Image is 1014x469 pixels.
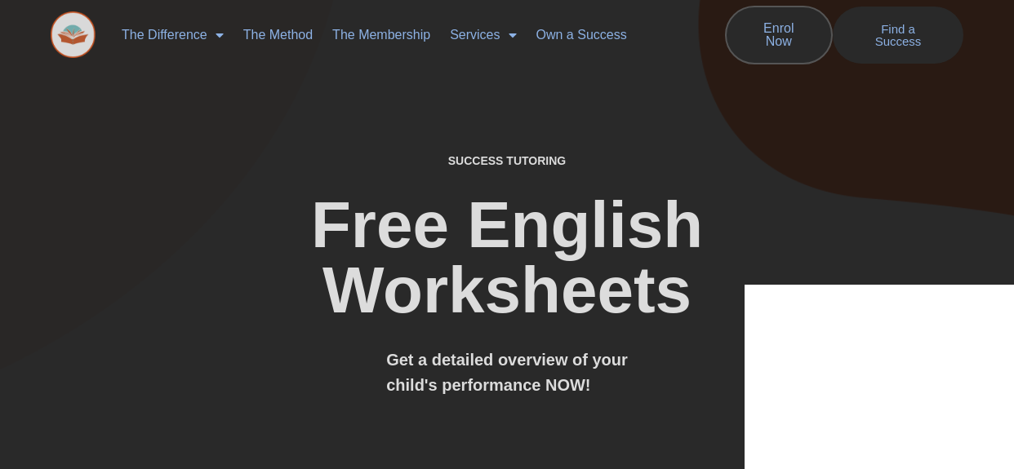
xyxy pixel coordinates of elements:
a: Own a Success [527,16,637,54]
span: Enrol Now [751,22,807,48]
a: The Method [233,16,322,54]
h4: SUCCESS TUTORING​ [372,154,643,168]
a: Services [440,16,526,54]
a: The Membership [322,16,440,54]
a: Enrol Now [725,6,833,64]
h2: Free English Worksheets​ [206,192,808,323]
h3: Get a detailed overview of your child's performance NOW! [386,347,628,398]
span: Find a Success [857,23,939,47]
a: Find a Success [833,7,963,64]
iframe: Chat Widget [745,285,1014,469]
nav: Menu [112,16,673,54]
a: The Difference [112,16,233,54]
